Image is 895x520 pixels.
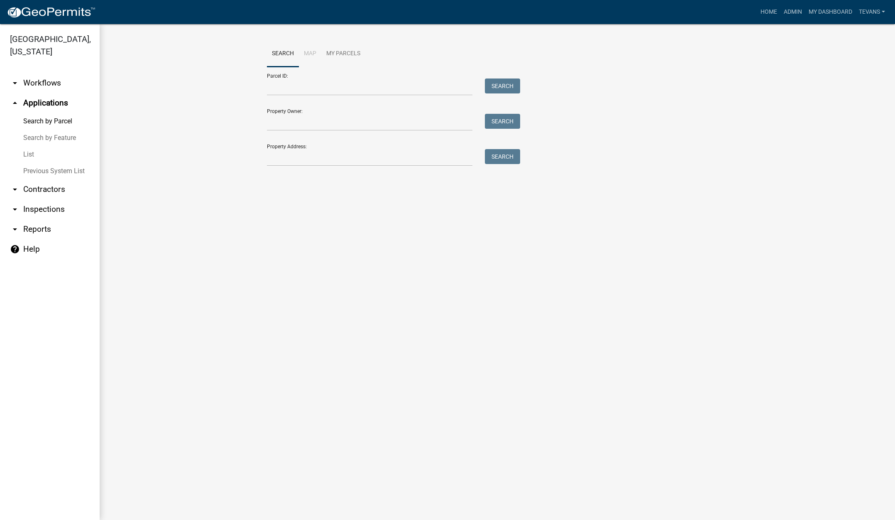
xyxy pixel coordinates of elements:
a: Admin [780,4,805,20]
a: My Dashboard [805,4,856,20]
a: Search [267,41,299,67]
i: arrow_drop_down [10,204,20,214]
button: Search [485,78,520,93]
a: tevans [856,4,888,20]
i: arrow_drop_down [10,184,20,194]
i: help [10,244,20,254]
a: Home [757,4,780,20]
i: arrow_drop_down [10,224,20,234]
button: Search [485,114,520,129]
i: arrow_drop_down [10,78,20,88]
a: My Parcels [321,41,365,67]
i: arrow_drop_up [10,98,20,108]
button: Search [485,149,520,164]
